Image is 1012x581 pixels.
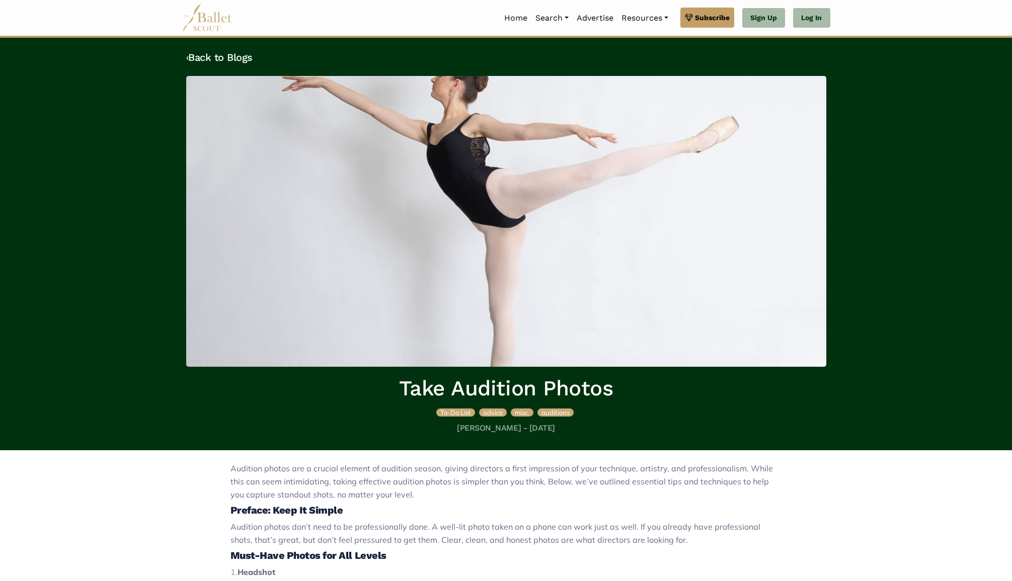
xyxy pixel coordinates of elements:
[230,463,773,499] span: Audition photos are a crucial element of audition season, giving directors a first impression of ...
[793,8,830,28] a: Log In
[186,423,826,434] h5: [PERSON_NAME] - [DATE]
[511,407,535,417] a: misc.
[479,407,509,417] a: advice
[531,8,573,29] a: Search
[573,8,617,29] a: Advertise
[230,566,782,579] p: 1.
[500,8,531,29] a: Home
[186,51,253,63] a: ‹Back to Blogs
[617,8,672,29] a: Resources
[230,549,386,561] strong: Must-Have Photos for All Levels
[440,408,471,417] span: To-Do List
[680,8,734,28] a: Subscribe
[483,408,503,417] span: advice
[186,76,826,367] img: header_image.img
[186,375,826,402] h1: Take Audition Photos
[230,504,343,516] strong: Preface: Keep It Simple
[515,408,529,417] span: misc.
[186,51,189,63] code: ‹
[742,8,785,28] a: Sign Up
[541,408,570,417] span: auditions
[537,407,574,417] a: auditions
[685,12,693,23] img: gem.svg
[238,567,275,577] strong: Headshot
[436,407,477,417] a: To-Do List
[695,12,730,23] span: Subscribe
[230,522,760,545] span: Audition photos don’t need to be professionally done. A well-lit photo taken on a phone can work ...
